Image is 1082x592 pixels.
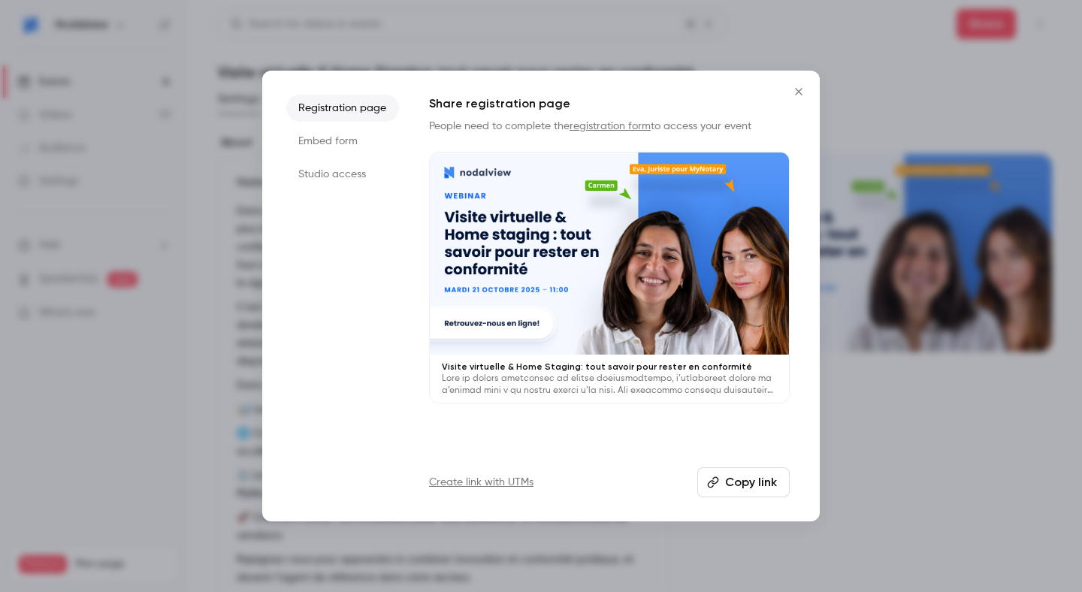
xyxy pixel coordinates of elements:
button: Close [784,77,814,107]
li: Registration page [286,95,399,122]
button: Copy link [697,467,790,497]
h1: Share registration page [429,95,790,113]
a: Visite virtuelle & Home Staging: tout savoir pour rester en conformitéLore ip dolors ametconsec a... [429,152,790,403]
p: People need to complete the to access your event [429,119,790,134]
a: registration form [570,121,651,131]
li: Studio access [286,161,399,188]
p: Visite virtuelle & Home Staging: tout savoir pour rester en conformité [442,361,777,373]
li: Embed form [286,128,399,155]
p: Lore ip dolors ametconsec ad elitse doeiusmodtempo, i’utlaboreet dolore ma a’enimad mini v qu nos... [442,373,777,397]
a: Create link with UTMs [429,475,533,490]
